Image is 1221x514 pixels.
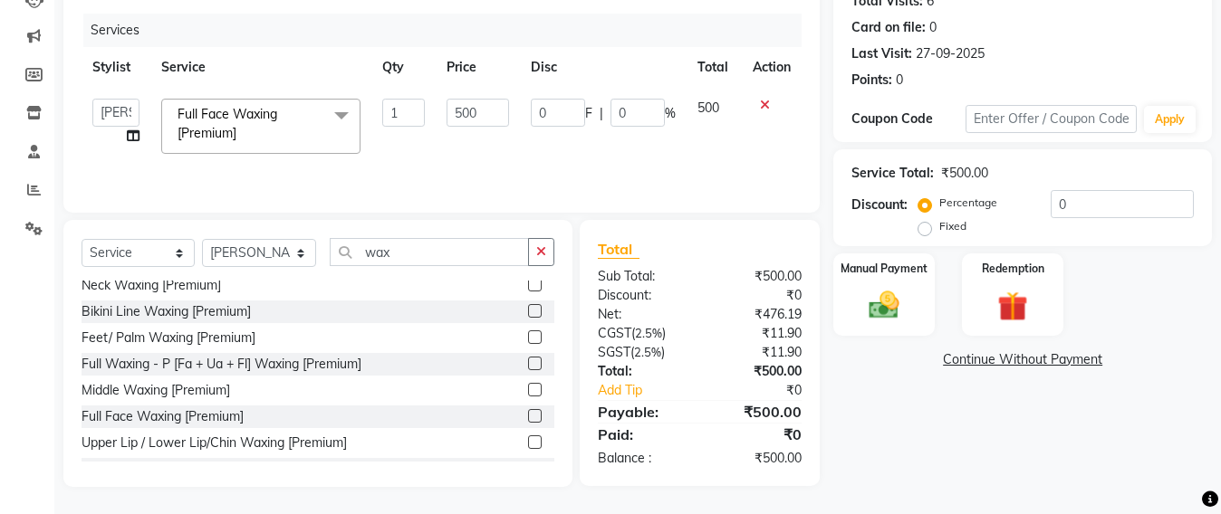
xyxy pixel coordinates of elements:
[851,195,908,214] div: Discount:
[687,47,742,88] th: Total
[700,362,816,381] div: ₹500.00
[598,344,630,360] span: SGST
[82,276,221,295] div: Neck Waxing [Premium]
[851,44,912,63] div: Last Visit:
[585,104,592,123] span: F
[584,343,700,362] div: ( )
[665,104,676,123] span: %
[82,47,150,88] th: Stylist
[584,381,719,400] a: Add Tip
[851,71,892,90] div: Points:
[584,449,700,468] div: Balance :
[584,305,700,324] div: Net:
[634,345,661,359] span: 2.5%
[520,47,687,88] th: Disc
[635,326,662,340] span: 2.5%
[941,164,988,183] div: ₹500.00
[584,286,700,305] div: Discount:
[598,325,631,341] span: CGST
[896,71,903,90] div: 0
[700,286,816,305] div: ₹0
[929,18,937,37] div: 0
[700,305,816,324] div: ₹476.19
[697,100,719,116] span: 500
[966,105,1137,133] input: Enter Offer / Coupon Code
[851,164,934,183] div: Service Total:
[82,355,361,374] div: Full Waxing - P [Fa + Ua + Fl] Waxing [Premium]
[82,302,251,321] div: Bikini Line Waxing [Premium]
[371,47,436,88] th: Qty
[851,18,926,37] div: Card on file:
[719,381,815,400] div: ₹0
[330,238,529,266] input: Search or Scan
[700,401,816,423] div: ₹500.00
[939,218,966,234] label: Fixed
[598,240,639,259] span: Total
[82,433,347,452] div: Upper Lip / Lower Lip/Chin Waxing [Premium]
[860,288,909,322] img: _cash.svg
[82,407,244,426] div: Full Face Waxing [Premium]
[1144,106,1196,133] button: Apply
[837,350,1208,369] a: Continue Without Payment
[82,381,230,400] div: Middle Waxing [Premium]
[851,109,966,128] div: Coupon Code
[83,14,815,47] div: Services
[150,47,371,88] th: Service
[982,261,1044,277] label: Redemption
[939,195,997,211] label: Percentage
[742,47,802,88] th: Action
[988,288,1037,325] img: _gift.svg
[841,261,928,277] label: Manual Payment
[584,267,700,286] div: Sub Total:
[584,424,700,445] div: Paid:
[82,328,255,347] div: Feet/ Palm Waxing [Premium]
[436,47,520,88] th: Price
[700,343,816,362] div: ₹11.90
[700,424,816,445] div: ₹0
[82,460,247,479] div: Forehead Waxing [Premium]
[236,125,245,141] a: x
[700,267,816,286] div: ₹500.00
[584,401,700,423] div: Payable:
[600,104,603,123] span: |
[178,106,277,141] span: Full Face Waxing [Premium]
[700,449,816,468] div: ₹500.00
[584,362,700,381] div: Total:
[584,324,700,343] div: ( )
[916,44,985,63] div: 27-09-2025
[700,324,816,343] div: ₹11.90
